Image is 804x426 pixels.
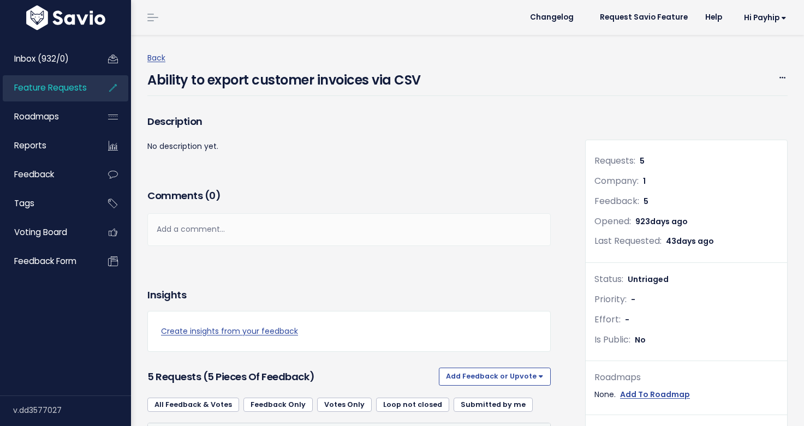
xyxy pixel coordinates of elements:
a: Voting Board [3,220,91,245]
img: logo-white.9d6f32f41409.svg [23,5,108,30]
p: No description yet. [147,140,551,153]
span: Opened: [594,215,631,227]
a: Create insights from your feedback [161,325,537,338]
span: days ago [676,236,714,247]
a: Reports [3,133,91,158]
div: None. [594,388,778,401]
div: v.dd3577027 [13,396,131,424]
span: Company: [594,175,639,187]
span: 5 [644,196,648,207]
span: - [625,314,629,325]
span: Priority: [594,293,627,305]
h3: Comments ( ) [147,188,551,203]
a: Votes Only [317,398,372,412]
span: Feature Requests [14,82,87,93]
span: 43 [666,236,714,247]
h3: Insights [147,287,186,303]
h3: Description [147,114,551,129]
span: Tags [14,197,34,209]
span: Is Public: [594,333,630,346]
span: 5 [640,155,645,166]
a: Submitted by me [454,398,533,412]
span: 0 [209,189,216,202]
a: Feedback Only [243,398,313,412]
span: 1 [643,176,646,187]
a: Loop not closed [376,398,449,412]
span: Inbox (932/0) [14,53,69,64]
span: Changelog [530,14,574,21]
h3: 5 Requests (5 pieces of Feedback) [147,369,434,385]
div: Roadmaps [594,370,778,386]
span: Feedback form [14,255,76,267]
span: Effort: [594,313,621,326]
span: Roadmaps [14,111,59,122]
a: Add To Roadmap [620,388,690,401]
span: Requests: [594,154,635,167]
a: Back [147,52,165,63]
span: Feedback [14,169,54,180]
a: Hi Payhip [731,9,795,26]
a: Inbox (932/0) [3,46,91,71]
span: Last Requested: [594,235,662,247]
a: Help [696,9,731,26]
a: Feature Requests [3,75,91,100]
h4: Ability to export customer invoices via CSV [147,65,421,90]
span: 923 [635,216,688,227]
span: Feedback: [594,195,639,207]
span: days ago [650,216,688,227]
span: No [635,334,646,345]
a: Feedback [3,162,91,187]
span: Reports [14,140,46,151]
a: All Feedback & Votes [147,398,239,412]
a: Request Savio Feature [591,9,696,26]
button: Add Feedback or Upvote [439,368,551,385]
span: Untriaged [628,274,669,285]
span: Status: [594,273,623,285]
span: - [631,294,635,305]
a: Roadmaps [3,104,91,129]
a: Feedback form [3,249,91,274]
span: Voting Board [14,226,67,238]
span: Hi Payhip [744,14,787,22]
div: Add a comment... [147,213,551,245]
a: Tags [3,191,91,216]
